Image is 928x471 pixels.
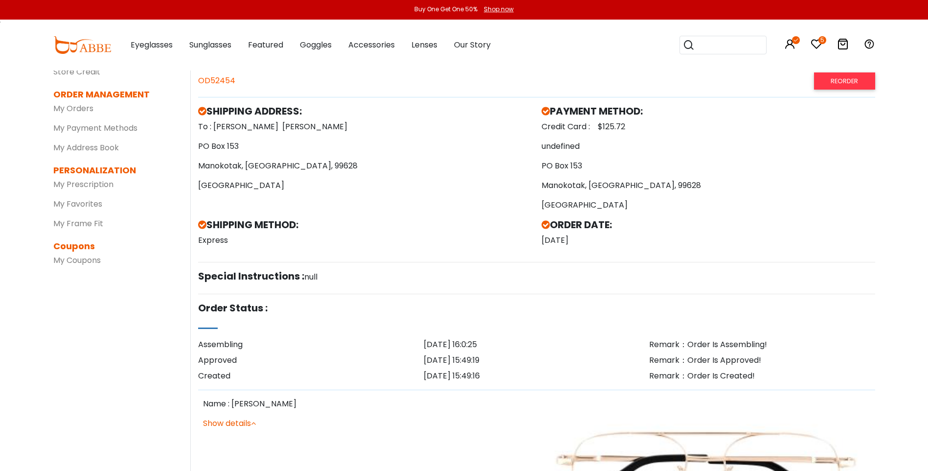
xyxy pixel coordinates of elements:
p: Manokotak, [GEOGRAPHIC_DATA], 99628 [198,160,532,172]
img: abbeglasses.com [53,36,111,54]
p: Name : [PERSON_NAME] [203,398,532,410]
div: [DATE] 15:49:19 [424,354,649,366]
h5: SHIPPING METHOD: [198,219,532,231]
a: My Coupons [53,255,101,266]
span: Our Story [454,39,491,50]
span: [PERSON_NAME] [278,121,347,132]
div: Approved [198,354,424,366]
span: null [304,271,317,283]
a: Reorder [814,72,875,90]
p: [GEOGRAPHIC_DATA] [198,180,532,191]
a: My Favorites [53,198,102,210]
dt: ORDER MANAGEMENT [53,88,176,101]
span: Accessories [348,39,395,50]
span: Lenses [411,39,437,50]
h5: SHIPPING ADDRESS: [198,105,532,117]
p: PO Box 153 [198,141,532,152]
div: Created [198,370,424,382]
div: Assembling [198,339,424,351]
p: [GEOGRAPHIC_DATA] [542,199,875,211]
span: Featured [248,39,283,50]
h5: PAYMENT METHOD: [542,105,875,117]
div: Remark：Order Is Assembling! [649,339,875,351]
span: Eyeglasses [131,39,173,50]
h5: Special Instructions : [198,270,304,282]
p: To : [PERSON_NAME] [198,121,532,133]
a: 5 [811,40,822,51]
a: My Payment Methods [53,122,137,134]
span: Sunglasses [189,39,231,50]
a: Shop now [479,5,514,13]
a: Store Credit [53,66,100,77]
div: Shop now [484,5,514,14]
p: Credit Card : $125.72 [542,121,875,133]
i: 5 [818,36,826,44]
dt: PERSONALIZATION [53,164,176,177]
a: My Address Book [53,142,119,153]
div: Remark：Order Is Created! [649,370,875,382]
dt: Coupons [53,239,176,253]
a: Show details [203,418,256,429]
span: Express [198,235,228,246]
p: undefined [542,141,875,152]
div: [DATE] 15:49:16 [424,370,649,382]
a: My Orders [53,103,93,114]
div: Buy One Get One 50% [414,5,477,14]
a: My Frame Fit [53,218,103,229]
div: OD52454 [198,72,875,89]
span: Goggles [300,39,332,50]
p: PO Box 153 [542,160,875,172]
h5: ORDER DATE: [542,219,875,231]
p: [DATE] [542,235,875,246]
p: Manokotak, [GEOGRAPHIC_DATA], 99628 [542,180,875,191]
div: Remark：Order Is Approved! [649,354,875,366]
div: [DATE] 16:0:25 [424,339,649,351]
a: My Prescription [53,179,113,190]
h5: Order Status : [198,302,268,314]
